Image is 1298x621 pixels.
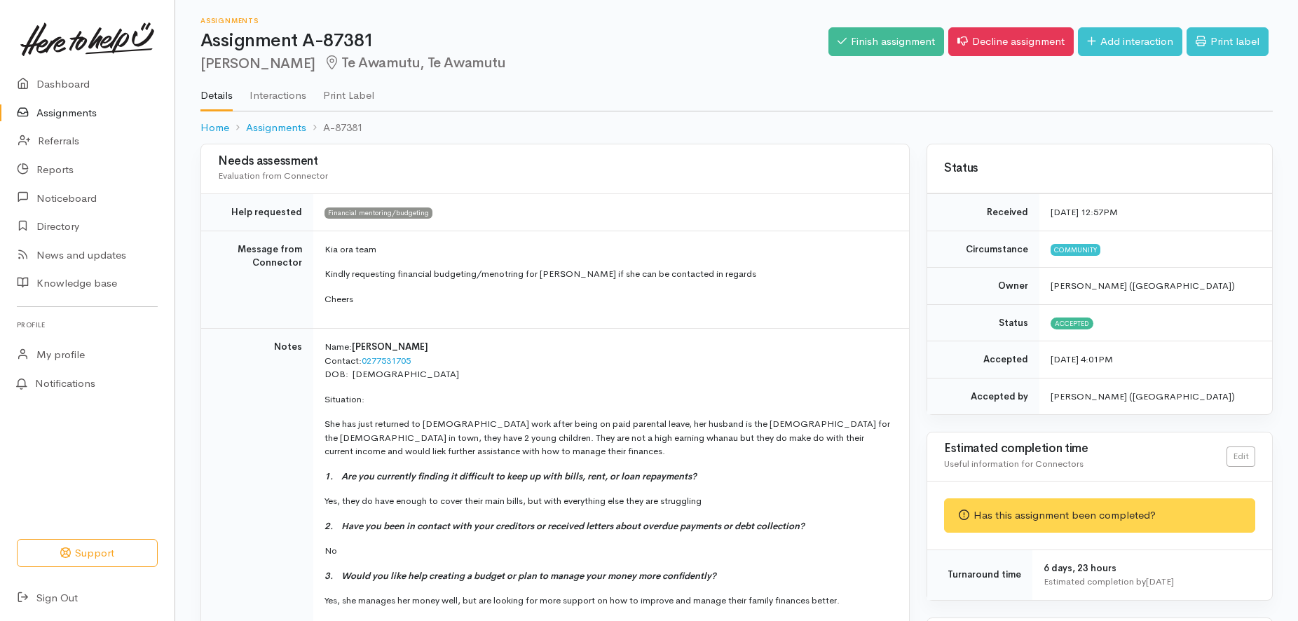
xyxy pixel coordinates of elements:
[200,31,828,51] h1: Assignment A-87381
[927,304,1039,341] td: Status
[927,550,1032,600] td: Turnaround time
[927,378,1039,414] td: Accepted by
[362,355,411,367] a: 0277531705
[1051,318,1093,329] span: Accepted
[200,55,828,71] h2: [PERSON_NAME]
[1187,27,1269,56] a: Print label
[17,315,158,334] h6: Profile
[201,231,313,329] td: Message from Connector
[1078,27,1182,56] a: Add interaction
[944,162,1255,175] h3: Status
[1146,575,1174,587] time: [DATE]
[200,71,233,111] a: Details
[324,340,892,381] p: Name: Contact: DOB: [DEMOGRAPHIC_DATA]
[324,570,716,582] i: 3. Would you like help creating a budget or plan to manage your money more confidently?
[218,155,892,168] h3: Needs assessment
[352,341,428,353] span: [PERSON_NAME]
[944,458,1084,470] span: Useful information for Connectors
[306,120,363,136] li: A-87381
[246,120,306,136] a: Assignments
[324,267,892,281] p: Kindly requesting financial budgeting/menotring for [PERSON_NAME] if she can be contacted in regards
[927,268,1039,305] td: Owner
[323,71,374,110] a: Print Label
[944,442,1227,456] h3: Estimated completion time
[927,194,1039,231] td: Received
[200,111,1273,144] nav: breadcrumb
[324,594,892,608] p: Yes, she manages her money well, but are looking for more support on how to improve and manage th...
[250,71,306,110] a: Interactions
[927,341,1039,378] td: Accepted
[1227,446,1255,467] a: Edit
[324,470,697,482] i: 1. Are you currently finding it difficult to keep up with bills, rent, or loan repayments?
[324,417,892,458] p: She has just returned to [DEMOGRAPHIC_DATA] work after being on paid parental leave, her husband ...
[948,27,1074,56] a: Decline assignment
[200,17,828,25] h6: Assignments
[1039,378,1272,414] td: [PERSON_NAME] ([GEOGRAPHIC_DATA])
[324,544,892,558] p: No
[17,539,158,568] button: Support
[324,54,506,71] span: Te Awamutu, Te Awamutu
[324,292,892,306] p: Cheers
[324,243,892,257] p: Kia ora team
[1051,206,1118,218] time: [DATE] 12:57PM
[200,120,229,136] a: Home
[201,194,313,231] td: Help requested
[828,27,944,56] a: Finish assignment
[1051,244,1100,255] span: Community
[1051,280,1235,292] span: [PERSON_NAME] ([GEOGRAPHIC_DATA])
[944,498,1255,533] div: Has this assignment been completed?
[324,207,432,219] span: Financial mentoring/budgeting
[218,170,328,182] span: Evaluation from Connector
[1051,353,1113,365] time: [DATE] 4:01PM
[324,494,892,508] p: Yes, they do have enough to cover their main bills, but with everything else they are struggling
[1044,575,1255,589] div: Estimated completion by
[1044,562,1116,574] span: 6 days, 23 hours
[927,231,1039,268] td: Circumstance
[324,393,892,407] p: Situation:
[324,520,805,532] i: 2. Have you been in contact with your creditors or received letters about overdue payments or deb...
